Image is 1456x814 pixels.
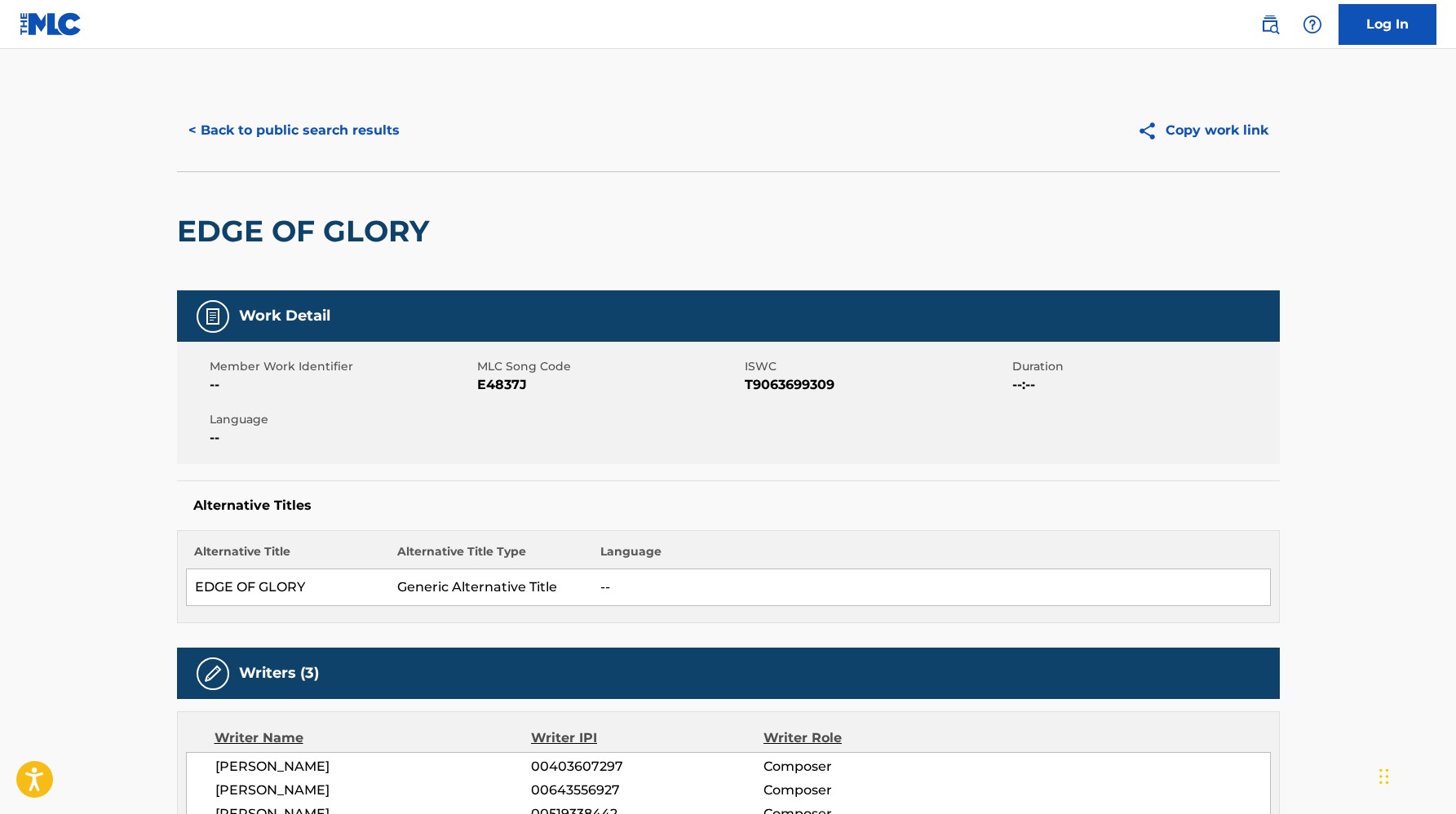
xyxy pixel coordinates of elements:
[763,781,975,800] span: Composer
[745,358,1008,375] span: ISWC
[1303,15,1322,34] img: help
[186,569,389,606] td: EDGE OF GLORY
[592,569,1270,606] td: --
[177,110,411,151] button: < Back to public search results
[763,728,975,748] div: Writer Role
[745,375,1008,395] span: T9063699309
[1296,8,1329,41] div: Help
[1126,110,1280,151] button: Copy work link
[1137,121,1166,141] img: Copy work link
[239,664,319,683] h5: Writers (3)
[477,375,741,395] span: E4837J
[531,757,763,776] span: 00403607297
[592,543,1270,569] th: Language
[210,411,473,428] span: Language
[1374,736,1456,814] iframe: Chat Widget
[215,781,532,800] span: [PERSON_NAME]
[1260,15,1280,34] img: search
[20,12,82,36] img: MLC Logo
[389,543,592,569] th: Alternative Title Type
[210,375,473,395] span: --
[531,728,763,748] div: Writer IPI
[239,307,330,325] h5: Work Detail
[203,664,223,683] img: Writers
[186,543,389,569] th: Alternative Title
[1339,4,1436,45] a: Log In
[203,307,223,326] img: Work Detail
[210,428,473,448] span: --
[477,358,741,375] span: MLC Song Code
[215,728,532,748] div: Writer Name
[193,498,1263,514] h5: Alternative Titles
[1254,8,1286,41] a: Public Search
[1012,375,1276,395] span: --:--
[1379,752,1389,801] div: Drag
[215,757,532,776] span: [PERSON_NAME]
[177,213,437,250] h2: EDGE OF GLORY
[531,781,763,800] span: 00643556927
[763,757,975,776] span: Composer
[210,358,473,375] span: Member Work Identifier
[389,569,592,606] td: Generic Alternative Title
[1012,358,1276,375] span: Duration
